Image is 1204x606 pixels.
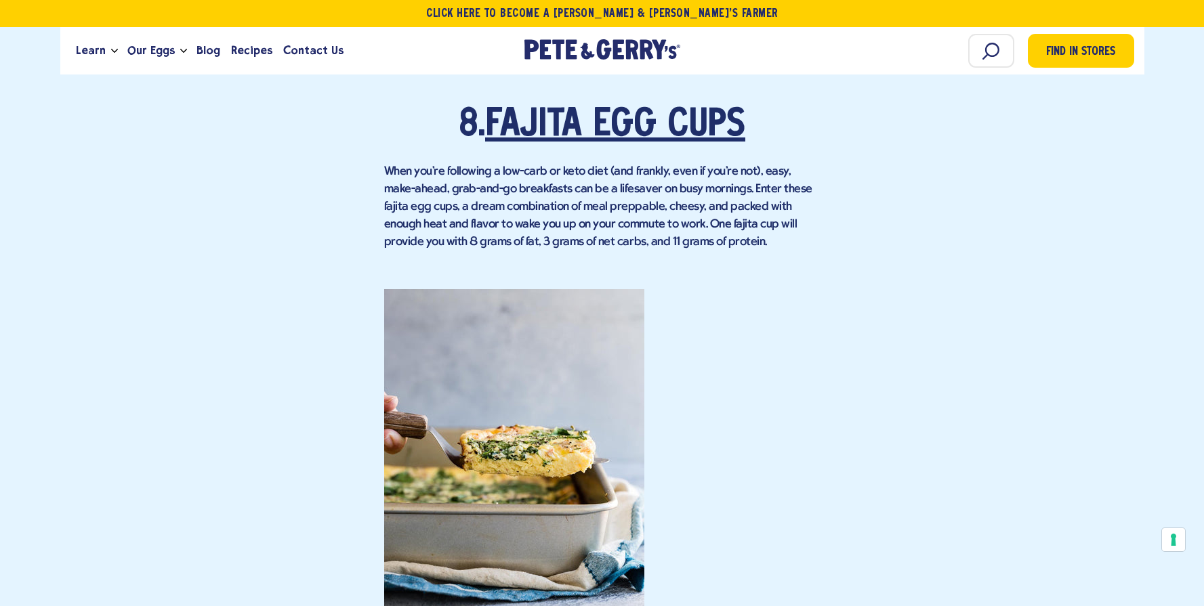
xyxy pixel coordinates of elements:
[70,33,111,69] a: Learn
[384,163,821,251] p: When you're following a low-carb or keto diet (and frankly, even if you're not), easy, make-ahead...
[231,42,272,59] span: Recipes
[278,33,349,69] a: Contact Us
[226,33,278,69] a: Recipes
[196,42,220,59] span: Blog
[76,42,106,59] span: Learn
[384,105,821,146] h2: 8.
[485,107,745,145] a: Fajita Egg Cups
[191,33,226,69] a: Blog
[127,42,175,59] span: Our Eggs
[968,34,1014,68] input: Search
[180,49,187,53] button: Open the dropdown menu for Our Eggs
[111,49,118,53] button: Open the dropdown menu for Learn
[122,33,180,69] a: Our Eggs
[283,42,344,59] span: Contact Us
[1162,528,1185,551] button: Your consent preferences for tracking technologies
[1028,34,1134,68] a: Find in Stores
[1046,43,1115,62] span: Find in Stores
